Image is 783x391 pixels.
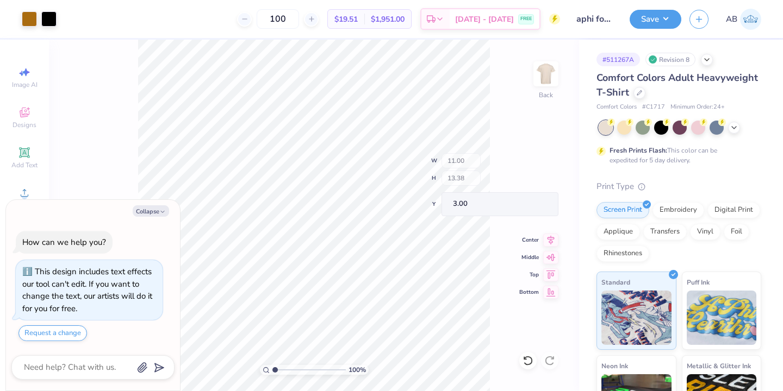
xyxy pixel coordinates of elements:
[726,13,737,26] span: AB
[642,103,665,112] span: # C1717
[519,288,539,296] span: Bottom
[334,14,358,25] span: $19.51
[520,15,532,23] span: FREE
[535,63,557,85] img: Back
[610,146,743,165] div: This color can be expedited for 5 day delivery.
[596,202,649,218] div: Screen Print
[519,271,539,279] span: Top
[596,53,640,66] div: # 511267A
[707,202,760,218] div: Digital Print
[18,325,87,341] button: Request a change
[687,276,710,288] span: Puff Ink
[596,245,649,262] div: Rhinestones
[610,146,667,155] strong: Fresh Prints Flash:
[601,360,628,371] span: Neon Ink
[12,80,38,89] span: Image AI
[724,224,749,240] div: Foil
[601,276,630,288] span: Standard
[519,236,539,244] span: Center
[630,10,681,29] button: Save
[455,14,514,25] span: [DATE] - [DATE]
[596,180,761,193] div: Print Type
[643,224,687,240] div: Transfers
[740,9,761,30] img: Amanda Barasa
[726,9,761,30] a: AB
[13,121,36,129] span: Designs
[371,14,405,25] span: $1,951.00
[519,254,539,261] span: Middle
[687,360,751,371] span: Metallic & Glitter Ink
[22,266,152,314] div: This design includes text effects our tool can't edit. If you want to change the text, our artist...
[601,291,672,345] img: Standard
[257,9,299,29] input: – –
[133,205,169,217] button: Collapse
[596,103,637,112] span: Comfort Colors
[22,237,106,248] div: How can we help you?
[690,224,720,240] div: Vinyl
[349,365,366,375] span: 100 %
[596,71,758,99] span: Comfort Colors Adult Heavyweight T-Shirt
[539,90,553,100] div: Back
[645,53,695,66] div: Revision 8
[568,8,622,30] input: Untitled Design
[670,103,725,112] span: Minimum Order: 24 +
[687,291,757,345] img: Puff Ink
[11,161,38,169] span: Add Text
[596,224,640,240] div: Applique
[652,202,704,218] div: Embroidery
